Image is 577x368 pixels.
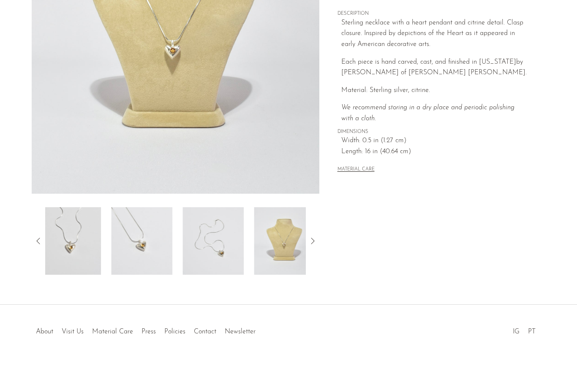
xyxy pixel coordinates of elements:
[142,328,156,335] a: Press
[182,207,244,275] img: Citrine Heart Pendant Necklace
[337,128,528,136] span: DIMENSIONS
[194,328,216,335] a: Contact
[40,207,101,275] img: Citrine Heart Pendant Necklace
[341,87,430,94] span: Material: Sterling silver, citrine.
[341,59,527,76] span: Each piece is hand carved, cast, and finished in [US_STATE] by [PERSON_NAME] of [PERSON_NAME] [PE...
[36,328,53,335] a: About
[111,207,172,275] img: Citrine Heart Pendant Necklace
[341,104,514,122] i: We recommend storing in a dry place and periodic polishing with a cloth.
[92,328,133,335] a: Material Care
[513,328,520,335] a: IG
[62,328,84,335] a: Visit Us
[341,18,528,50] p: Sterling necklace with a heart pendant and citrine detail. Clasp closure. Inspired by depictions ...
[341,135,528,146] span: Width: 0.5 in (1.27 cm)
[32,322,260,338] ul: Quick links
[337,10,528,18] span: DESCRIPTION
[254,207,315,275] img: Citrine Heart Pendant Necklace
[337,167,375,173] button: MATERIAL CARE
[509,322,540,338] ul: Social Medias
[164,328,185,335] a: Policies
[341,146,528,157] span: Length: 16 in (40.64 cm)
[528,328,536,335] a: PT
